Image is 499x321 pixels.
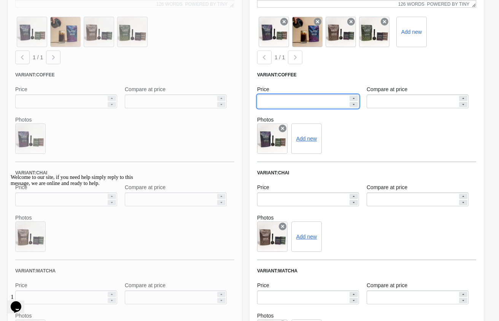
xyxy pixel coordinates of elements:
a: Powered by Tiny [427,2,470,7]
label: Price [257,183,269,191]
label: Compare at price [367,281,407,289]
label: Price [257,281,269,289]
span: 1 / 1 [275,54,285,60]
iframe: chat widget [8,291,32,313]
div: Welcome to our site, if you need help simply reply to this message, we are online and ready to help. [3,3,140,15]
label: Compare at price [367,183,407,191]
iframe: chat widget [8,171,145,287]
label: Add new [401,28,422,36]
label: Compare at price [367,85,407,93]
div: Variant: Coffee [257,72,476,78]
span: 1 / 1 [33,54,43,60]
span: Welcome to our site, if you need help simply reply to this message, we are online and ready to help. [3,3,126,15]
button: Add new [296,234,317,240]
label: Price [257,85,269,93]
button: Add new [296,136,317,142]
div: Variant: Chai [257,170,476,176]
label: Photos [257,214,476,221]
label: Photos [257,116,476,123]
div: Variant: Matcha [257,268,476,274]
div: Resize [469,1,476,7]
label: Photos [257,312,476,319]
button: 126 words [398,2,424,7]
